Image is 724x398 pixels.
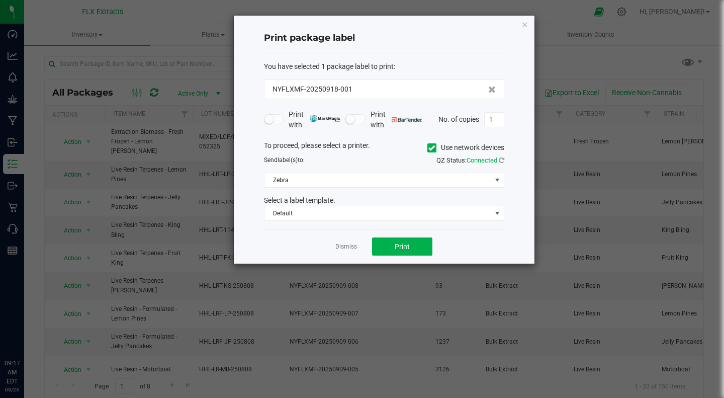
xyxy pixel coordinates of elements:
[289,109,340,130] span: Print with
[427,142,504,153] label: Use network devices
[256,195,512,206] div: Select a label template.
[310,115,340,122] img: mark_magic_cybra.png
[372,237,432,256] button: Print
[264,156,305,164] span: Send to:
[264,61,504,72] div: :
[264,32,504,45] h4: Print package label
[395,243,410,251] span: Print
[264,173,491,187] span: Zebra
[273,84,352,95] span: NYFLXMF-20250918-001
[10,317,40,348] iframe: Resource center
[436,156,504,164] span: QZ Status:
[264,206,491,220] span: Default
[256,140,512,155] div: To proceed, please select a printer.
[467,156,497,164] span: Connected
[278,156,298,164] span: label(s)
[264,62,394,70] span: You have selected 1 package label to print
[438,115,479,123] span: No. of copies
[335,243,357,251] a: Dismiss
[371,109,422,130] span: Print with
[392,117,422,122] img: bartender.png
